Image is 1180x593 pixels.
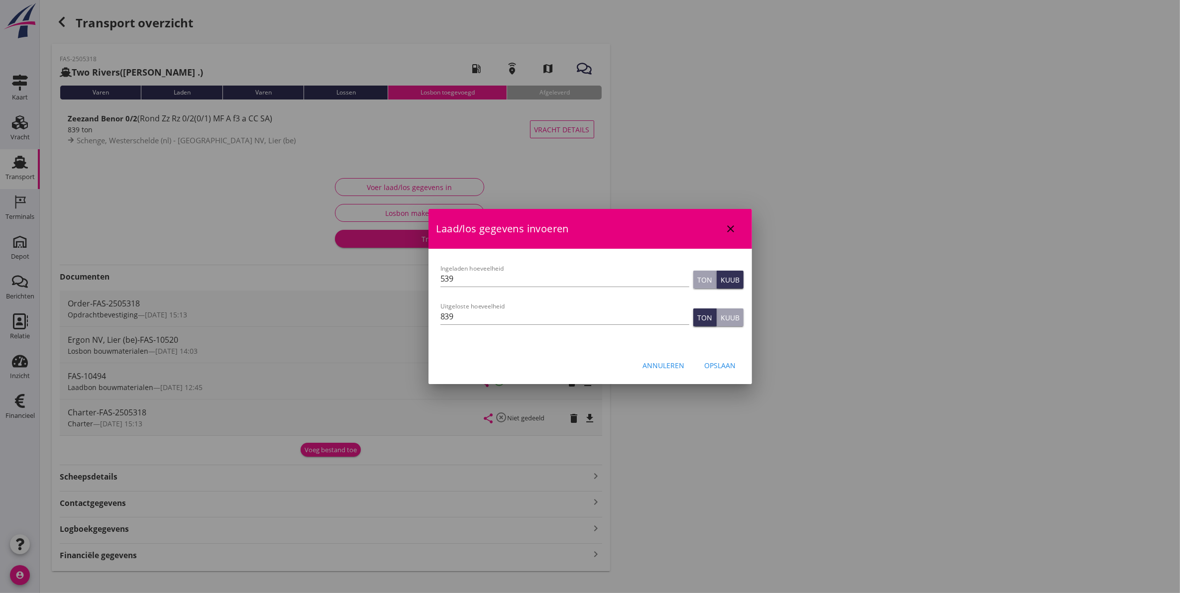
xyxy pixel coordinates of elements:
div: Kuub [721,275,740,285]
input: Uitgeloste hoeveelheid [440,308,689,324]
div: Opslaan [705,360,736,371]
div: Ton [697,312,712,323]
input: Ingeladen hoeveelheid [440,271,689,287]
div: Ton [697,275,712,285]
button: Ton [693,308,717,326]
button: Opslaan [697,356,744,374]
button: Kuub [717,271,744,289]
button: Kuub [717,308,744,326]
div: Laad/los gegevens invoeren [429,209,752,249]
button: Ton [693,271,717,289]
i: close [725,223,737,235]
div: Annuleren [643,360,685,371]
button: Annuleren [635,356,693,374]
div: Kuub [721,312,740,323]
